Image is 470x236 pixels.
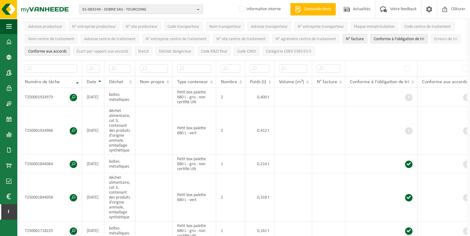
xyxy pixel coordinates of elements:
[82,5,194,14] span: 01-083249 - SOBRIE SAS - TOURCOING
[82,88,104,106] td: [DATE]
[155,46,194,56] button: Déchet dangereux : Activate to sort
[213,34,269,43] button: N° site centre de traitementN° site centre de traitement: Activate to sort
[342,34,367,43] button: N° factureN° facture: Activate to sort
[216,155,245,173] td: 1
[82,106,104,155] td: [DATE]
[142,34,210,43] button: N° entreprise centre de traitementN° entreprise centre de traitement: Activate to sort
[20,155,82,173] td: T250001844064
[216,173,245,221] td: 2
[434,37,457,41] span: Erreurs de tri
[172,173,216,221] td: Petit box palette 680 L - vert
[404,24,451,29] span: Code centre de traitement
[350,79,409,84] span: Conforme à l’obligation de tri
[79,5,203,14] button: 01-083249 - SOBRIE SAS - TOURCOING
[237,49,256,54] span: Code CSRD
[350,22,398,31] button: Plaque immatriculationPlaque immatriculation: Activate to sort
[346,37,364,41] span: N° facture
[84,37,136,41] span: Adresse centre de traitement
[82,173,104,221] td: [DATE]
[25,79,60,84] span: Numéro de tâche
[216,88,245,106] td: 2
[6,204,11,220] span: I
[104,106,135,155] td: déchet alimentaire, cat 3, contenant des produits d'origine animale, emballage synthétique
[266,49,311,54] span: Catégorie CSRD ESRS E5-5
[206,22,244,31] button: Nom transporteurNom transporteur: Activate to sort
[126,24,158,29] span: N° site producteur
[28,49,67,54] span: Conforme aux accords
[122,22,161,31] button: N° site producteurN° site producteur : Activate to sort
[140,79,164,84] span: Nom propre
[20,173,82,221] td: T250001844058
[374,37,424,41] span: Conforme à l’obligation de tri
[234,46,259,56] button: Code CSRDCode CSRD: Activate to sort
[25,46,70,56] button: Conforme aux accords : Activate to sort
[370,34,428,43] button: Conforme à l’obligation de tri : Activate to sort
[164,22,203,31] button: Code transporteurCode transporteur: Activate to sort
[172,88,216,106] td: Petit box palette 680 L - gris - non certifié UN
[76,49,128,54] span: Écart par rapport aux accords
[87,79,96,84] span: Date
[82,155,104,173] td: [DATE]
[238,5,281,14] label: Information interne
[422,79,467,84] span: Conforme aux accords
[245,155,274,173] td: 0,214 t
[20,106,82,155] td: T250001924966
[272,34,339,43] button: N° agrément centre de traitementN° agrément centre de traitement: Activate to sort
[298,24,344,29] span: N° entreprise transporteur
[247,22,291,31] button: Adresse transporteurAdresse transporteur: Activate to sort
[290,3,336,15] a: Demande devis
[221,79,237,84] span: Nombre
[73,46,132,56] button: Écart par rapport aux accordsÉcart par rapport aux accords: Activate to sort
[159,49,191,54] span: Déchet dangereux
[201,49,227,54] span: Code R&D final
[172,155,216,173] td: Petit box palette 680 L - gris - non certifié UN
[198,46,231,56] button: Code R&D finalCode R&amp;D final: Activate to sort
[263,46,315,56] button: Catégorie CSRD ESRS E5-5Catégorie CSRD ESRS E5-5: Activate to sort
[294,22,347,31] button: N° entreprise transporteurN° entreprise transporteur: Activate to sort
[104,155,135,173] td: boîtes métalliques
[209,24,241,29] span: Nom transporteur
[354,24,394,29] span: Plaque immatriculation
[25,34,78,43] button: Nom centre de traitementNom centre de traitement: Activate to sort
[431,34,460,43] button: Erreurs de triErreurs de tri: Activate to sort
[69,22,119,31] button: N° entreprise producteurN° entreprise producteur: Activate to sort
[251,24,288,29] span: Adresse transporteur
[276,37,336,41] span: N° agrément centre de traitement
[146,37,207,41] span: N° entreprise centre de traitement
[20,88,82,106] td: T250001924973
[109,79,123,84] span: Déchet
[245,106,274,155] td: 0,412 t
[245,173,274,221] td: 0,318 t
[250,79,266,84] span: Poids (t)
[72,24,116,29] span: N° entreprise producteur
[317,79,337,84] span: N° facture
[81,34,139,43] button: Adresse centre de traitementAdresse centre de traitement: Activate to sort
[279,79,304,84] span: Volume (m³)
[138,49,149,54] span: Statut
[28,37,74,41] span: Nom centre de traitement
[135,46,152,56] button: StatutStatut: Activate to sort
[216,37,266,41] span: N° site centre de traitement
[104,88,135,106] td: boîtes métalliques
[172,106,216,155] td: Petit box palette 680 L - vert
[177,79,208,84] span: Type conteneur
[168,24,199,29] span: Code transporteur
[104,173,135,221] td: déchet alimentaire, cat 3, contenant des produits d'origine animale, emballage synthétique
[28,24,62,29] span: Adresse producteur
[401,22,454,31] button: Code centre de traitementCode centre de traitement: Activate to sort
[245,88,274,106] td: 0,400 t
[216,106,245,155] td: 2
[25,22,66,31] button: Adresse producteurAdresse producteur: Activate to sort
[303,6,333,12] span: Demande devis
